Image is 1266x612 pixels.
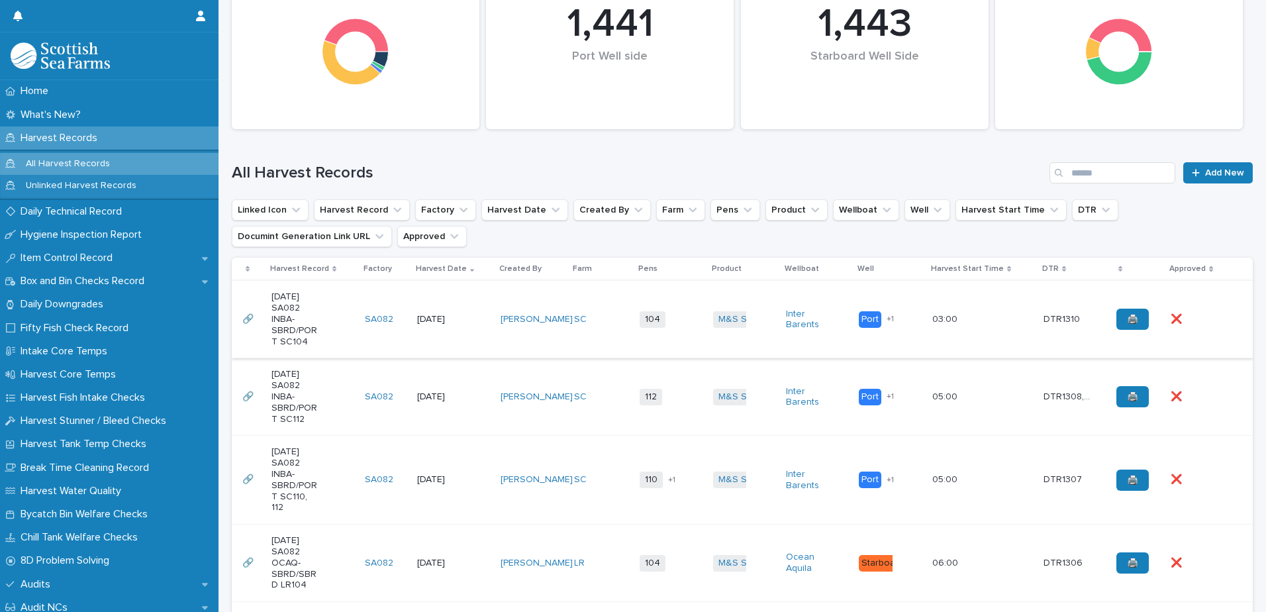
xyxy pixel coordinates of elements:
p: 05:00 [932,472,960,485]
span: 🖨️ [1127,392,1138,401]
span: 104 [640,311,665,328]
p: Harvest Tank Temp Checks [15,438,157,450]
input: Search [1049,162,1175,183]
p: Audits [15,578,61,591]
div: Starboard Well Side [763,50,966,91]
p: [DATE] SA082 INBA-SBRD/PORT SC104 [271,291,318,347]
button: Created By [573,199,651,221]
p: Created By [499,262,542,276]
p: Daily Technical Record [15,205,132,218]
p: Harvest Core Temps [15,368,126,381]
p: Harvest Record [270,262,329,276]
p: Unlinked Harvest Records [15,180,147,191]
p: Break Time Cleaning Record [15,462,160,474]
button: Linked Icon [232,199,309,221]
span: 110 [640,472,663,488]
p: Item Control Record [15,252,123,264]
a: Inter Barents [786,309,833,331]
span: + 1 [887,393,894,401]
p: Fifty Fish Check Record [15,322,139,334]
p: Product [712,262,742,276]
h1: All Harvest Records [232,164,1044,183]
span: 🖨️ [1127,558,1138,568]
p: Harvest Records [15,132,108,144]
a: 🖨️ [1116,470,1149,491]
p: Daily Downgrades [15,298,114,311]
a: [PERSON_NAME] [501,314,573,325]
div: Port [859,311,881,328]
p: 8D Problem Solving [15,554,120,567]
p: Harvest Start Time [931,262,1004,276]
span: Add New [1205,168,1244,178]
p: 🔗 [242,311,256,325]
a: M&S Select [718,558,768,569]
a: [PERSON_NAME] [501,391,573,403]
a: SA082 [365,314,393,325]
tr: 🔗🔗 [DATE] SA082 INBA-SBRD/PORT SC110, 112SA082 [DATE][PERSON_NAME] SC 110+1M&S Select Inter Baren... [232,436,1253,525]
a: SC [574,314,587,325]
p: What's New? [15,109,91,121]
p: Harvest Stunner / Bleed Checks [15,415,177,427]
p: [DATE] [417,474,464,485]
p: Wellboat [785,262,819,276]
p: Harvest Date [416,262,467,276]
a: Inter Barents [786,469,833,491]
a: Inter Barents [786,386,833,409]
div: 1,443 [763,1,966,48]
span: 🖨️ [1127,315,1138,324]
p: 🔗 [242,472,256,485]
p: ❌ [1171,311,1185,325]
p: Well [857,262,874,276]
button: Wellboat [833,199,899,221]
p: 05:00 [932,389,960,403]
p: Farm [573,262,592,276]
p: Pens [638,262,657,276]
p: Hygiene Inspection Report [15,229,152,241]
p: [DATE] SA082 OCAQ-SBRD/SBRD LR104 [271,535,318,591]
div: 1,441 [509,1,711,48]
button: Approved [397,226,467,247]
a: Add New [1183,162,1253,183]
button: Factory [415,199,476,221]
a: Ocean Aquila [786,552,833,574]
a: SA082 [365,558,393,569]
div: Port [859,389,881,405]
p: 03:00 [932,311,960,325]
img: mMrefqRFQpe26GRNOUkG [11,42,110,69]
p: Home [15,85,59,97]
button: Pens [710,199,760,221]
a: M&S Select [718,391,768,403]
p: DTR [1042,262,1059,276]
p: Box and Bin Checks Record [15,275,155,287]
button: Product [765,199,828,221]
a: 🖨️ [1116,309,1149,330]
p: ❌ [1171,389,1185,403]
span: 104 [640,555,665,572]
p: 06:00 [932,555,961,569]
button: Harvest Date [481,199,568,221]
span: 112 [640,389,662,405]
p: [DATE] [417,314,464,325]
p: Harvest Water Quality [15,485,132,497]
p: ❌ [1171,472,1185,485]
button: Farm [656,199,705,221]
button: Harvest Record [314,199,410,221]
a: M&S Select [718,474,768,485]
p: [DATE] SA082 INBA-SBRD/PORT SC110, 112 [271,446,318,513]
p: [DATE] SA082 INBA-SBRD/PORT SC112 [271,369,318,425]
p: 🔗 [242,389,256,403]
div: Starboard [859,555,906,572]
span: + 1 [887,476,894,484]
a: LR [574,558,585,569]
tr: 🔗🔗 [DATE] SA082 INBA-SBRD/PORT SC104SA082 [DATE][PERSON_NAME] SC 104M&S Select Inter Barents Port... [232,281,1253,358]
p: Intake Core Temps [15,345,118,358]
p: Harvest Fish Intake Checks [15,391,156,404]
p: 🔗 [242,555,256,569]
p: Approved [1169,262,1206,276]
a: 🖨️ [1116,552,1149,574]
tr: 🔗🔗 [DATE] SA082 INBA-SBRD/PORT SC112SA082 [DATE][PERSON_NAME] SC 112M&S Select Inter Barents Port... [232,358,1253,436]
span: + 1 [887,315,894,323]
p: ❌ [1171,555,1185,569]
a: [PERSON_NAME] [501,558,573,569]
a: SC [574,474,587,485]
